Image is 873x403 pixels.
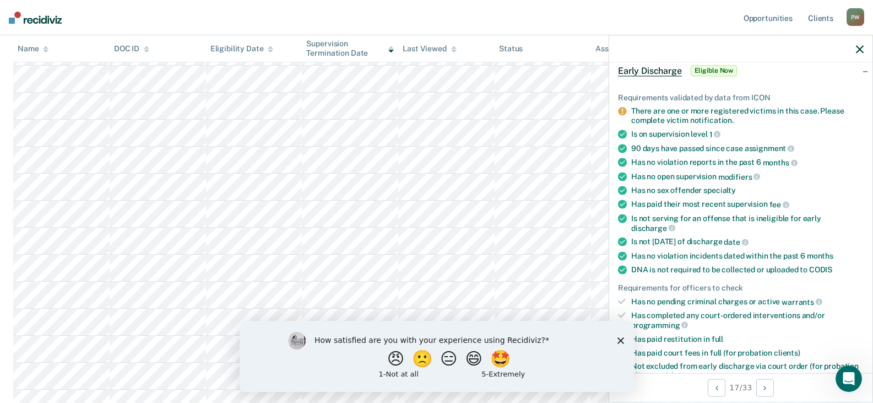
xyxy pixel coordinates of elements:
span: months [763,158,798,166]
span: programming [631,320,688,329]
div: Is on supervision level [631,129,864,139]
div: 17 / 33 [609,373,872,402]
span: 1 [709,130,721,138]
iframe: Intercom live chat [836,366,862,392]
div: Assigned to [595,44,647,53]
div: DOC ID [114,44,149,53]
div: Name [18,44,48,53]
span: modifiers [718,172,761,181]
span: Eligible Now [691,65,738,76]
div: Is not [DATE] of discharge [631,237,864,247]
div: Has paid restitution in [631,334,864,343]
div: 90 days have passed since case [631,143,864,153]
span: fee [769,200,789,209]
div: Has no pending criminal charges or active [631,297,864,307]
button: Next Opportunity [756,379,774,396]
span: specialty [703,186,736,195]
div: Has no open supervision [631,171,864,181]
span: full [712,334,723,343]
div: Early DischargeEligible Now [609,53,872,88]
div: DNA is not required to be collected or uploaded to [631,265,864,274]
img: Recidiviz [9,12,62,24]
div: Has no sex offender [631,186,864,195]
span: assignment [745,144,794,153]
span: months [807,251,833,260]
div: Requirements validated by data from ICON [618,93,864,102]
div: Has no violation reports in the past 6 [631,158,864,168]
button: Previous Opportunity [708,379,725,396]
div: Is not serving for an offense that is ineligible for early [631,213,864,232]
span: CODIS [809,265,832,273]
span: date [724,238,748,246]
div: Has paid court fees in full (for probation [631,348,864,357]
div: Has paid their most recent supervision [631,200,864,209]
div: P W [847,8,864,26]
span: Early Discharge [618,65,682,76]
span: warrants [782,297,822,306]
div: Has no violation incidents dated within the past 6 [631,251,864,260]
div: There are one or more registered victims in this case. Please complete victim notification. [631,106,864,125]
div: Eligibility Date [210,44,274,53]
div: Has completed any court-ordered interventions and/or [631,311,864,330]
span: clients) [774,348,800,357]
div: Status [499,44,523,53]
div: Last Viewed [403,44,456,53]
div: Not excluded from early discharge via court order (for probation clients [631,362,864,380]
div: Supervision Termination Date [306,39,394,58]
span: discharge [631,223,675,232]
div: Requirements for officers to check [618,283,864,292]
span: only) [657,371,674,380]
iframe: Survey by Kim from Recidiviz [240,321,634,392]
